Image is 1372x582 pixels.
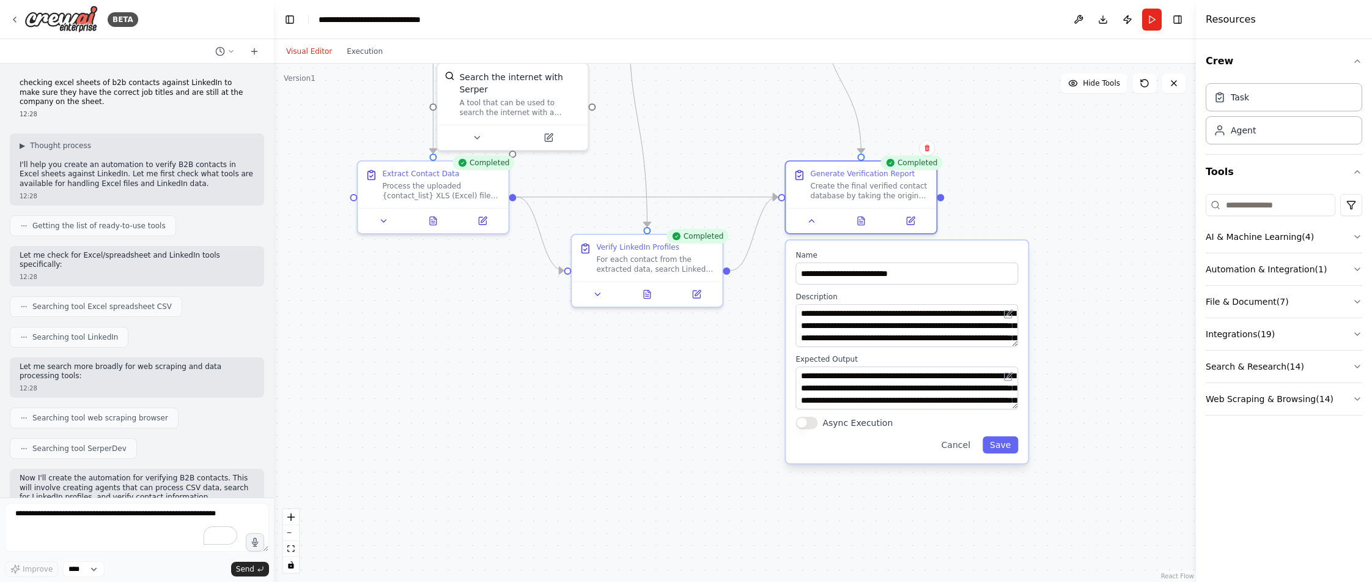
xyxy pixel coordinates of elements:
[279,44,339,59] button: Visual Editor
[5,503,269,552] textarea: To enrich screen reader interactions, please activate Accessibility in Grammarly extension settings
[407,214,459,228] button: View output
[436,62,589,151] div: SerperDevToolSearch the internet with SerperA tool that can be used to search the internet with a...
[795,250,1018,260] label: Name
[1083,78,1120,88] span: Hide Tools
[1206,318,1362,350] button: Integrations(19)
[382,169,459,179] div: Extract Contact Data
[23,564,53,574] span: Improve
[236,564,254,574] span: Send
[1206,12,1256,27] h4: Resources
[462,214,504,228] button: Open in side panel
[1206,44,1362,78] button: Crew
[20,160,254,189] p: I'll help you create an automation to verify B2B contacts in Excel sheets against LinkedIn. Let m...
[231,562,269,576] button: Send
[1231,124,1256,136] div: Agent
[108,12,138,27] div: BETA
[319,13,421,26] nav: breadcrumb
[621,287,673,302] button: View output
[20,251,254,270] p: Let me check for Excel/spreadsheet and LinkedIn tools specifically:
[983,436,1018,453] button: Save
[20,192,254,201] div: 12:28
[283,509,299,573] div: React Flow controls
[1001,307,1016,321] button: Open in editor
[1061,73,1127,93] button: Hide Tools
[32,444,127,453] span: Searching tool SerperDev
[622,15,653,226] g: Edge from 036b15ad-ea10-4f90-9519-c8ab6bcc4abd to 8f88fff5-da35-4505-b3b6-6639032ad644
[281,11,298,28] button: Hide left sidebar
[283,509,299,525] button: zoom in
[356,160,509,234] div: CompletedExtract Contact DataProcess the uploaded {contact_list} XLS (Excel) file by requesting t...
[676,287,718,302] button: Open in side panel
[339,44,390,59] button: Execution
[20,141,91,151] button: ▶Thought process
[452,155,514,170] div: Completed
[20,474,254,502] p: Now I'll create the automation for verifying B2B contacts. This will involve creating agents that...
[1169,11,1186,28] button: Hide right sidebar
[284,73,315,83] div: Version 1
[427,15,439,153] g: Edge from 3291cf14-c962-4707-b963-e6ed68f9cb9f to ca7c38f9-5503-44c4-99b6-ada43fa77205
[934,436,978,453] button: Cancel
[32,413,168,423] span: Searching tool web scraping browser
[517,191,778,203] g: Edge from ca7c38f9-5503-44c4-99b6-ada43fa77205 to fda13453-ad89-4ff4-b981-2ca9d56f1f9d
[1206,383,1362,415] button: Web Scraping & Browsing(14)
[20,110,254,119] div: 12:28
[245,44,264,59] button: Start a new chat
[444,71,454,81] img: SerperDevTool
[835,214,887,228] button: View output
[246,533,264,551] button: Click to speak your automation idea
[731,191,778,277] g: Edge from 8f88fff5-da35-4505-b3b6-6639032ad644 to fda13453-ad89-4ff4-b981-2ca9d56f1f9d
[32,302,172,312] span: Searching tool Excel spreadsheet CSV
[283,541,299,557] button: fit view
[30,141,91,151] span: Thought process
[20,384,254,393] div: 12:28
[514,130,583,145] button: Open in side panel
[32,332,118,342] span: Searching tool LinkedIn
[283,525,299,541] button: zoom out
[666,229,728,244] div: Completed
[596,242,679,252] div: Verify LinkedIn Profiles
[459,71,580,95] div: Search the internet with Serper
[517,191,564,277] g: Edge from ca7c38f9-5503-44c4-99b6-ada43fa77205 to 8f88fff5-da35-4505-b3b6-6639032ad644
[20,78,254,107] p: checking excel sheets of b2b contacts against LinkedIn to make sure they have the correct job tit...
[890,214,932,228] button: Open in side panel
[1206,253,1362,285] button: Automation & Integration(1)
[822,417,893,429] label: Async Execution
[32,221,166,231] span: Getting the list of ready-to-use tools
[1206,286,1362,318] button: File & Document(7)
[784,160,937,234] div: CompletedGenerate Verification ReportCreate the final verified contact database by taking the ori...
[283,557,299,573] button: toggle interactivity
[382,181,501,201] div: Process the uploaded {contact_list} XLS (Excel) file by requesting the user to provide the file c...
[919,140,935,156] button: Delete node
[880,155,942,170] div: Completed
[1206,78,1362,154] div: Crew
[24,6,98,33] img: Logo
[1161,573,1194,580] a: React Flow attribution
[570,234,723,308] div: CompletedVerify LinkedIn ProfilesFor each contact from the extracted data, search LinkedIn to ver...
[1001,369,1016,384] button: Open in editor
[1231,91,1249,103] div: Task
[20,272,254,282] div: 12:28
[1206,189,1362,425] div: Tools
[810,181,929,201] div: Create the final verified contact database by taking the original XLS structure and adding two ne...
[596,255,715,274] div: For each contact from the extracted data, search LinkedIn to verify their current employment stat...
[795,354,1018,364] label: Expected Output
[795,292,1018,302] label: Description
[1206,351,1362,382] button: Search & Research(14)
[1206,221,1362,253] button: AI & Machine Learning(4)
[1206,155,1362,189] button: Tools
[20,141,25,151] span: ▶
[810,169,915,179] div: Generate Verification Report
[210,44,240,59] button: Switch to previous chat
[5,561,58,577] button: Improve
[459,98,580,118] div: A tool that can be used to search the internet with a search_query. Supports different search typ...
[818,15,867,153] g: Edge from 0b2a11ee-f2d4-4134-ba3c-5acaf41513a4 to fda13453-ad89-4ff4-b981-2ca9d56f1f9d
[20,362,254,381] p: Let me search more broadly for web scraping and data processing tools:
